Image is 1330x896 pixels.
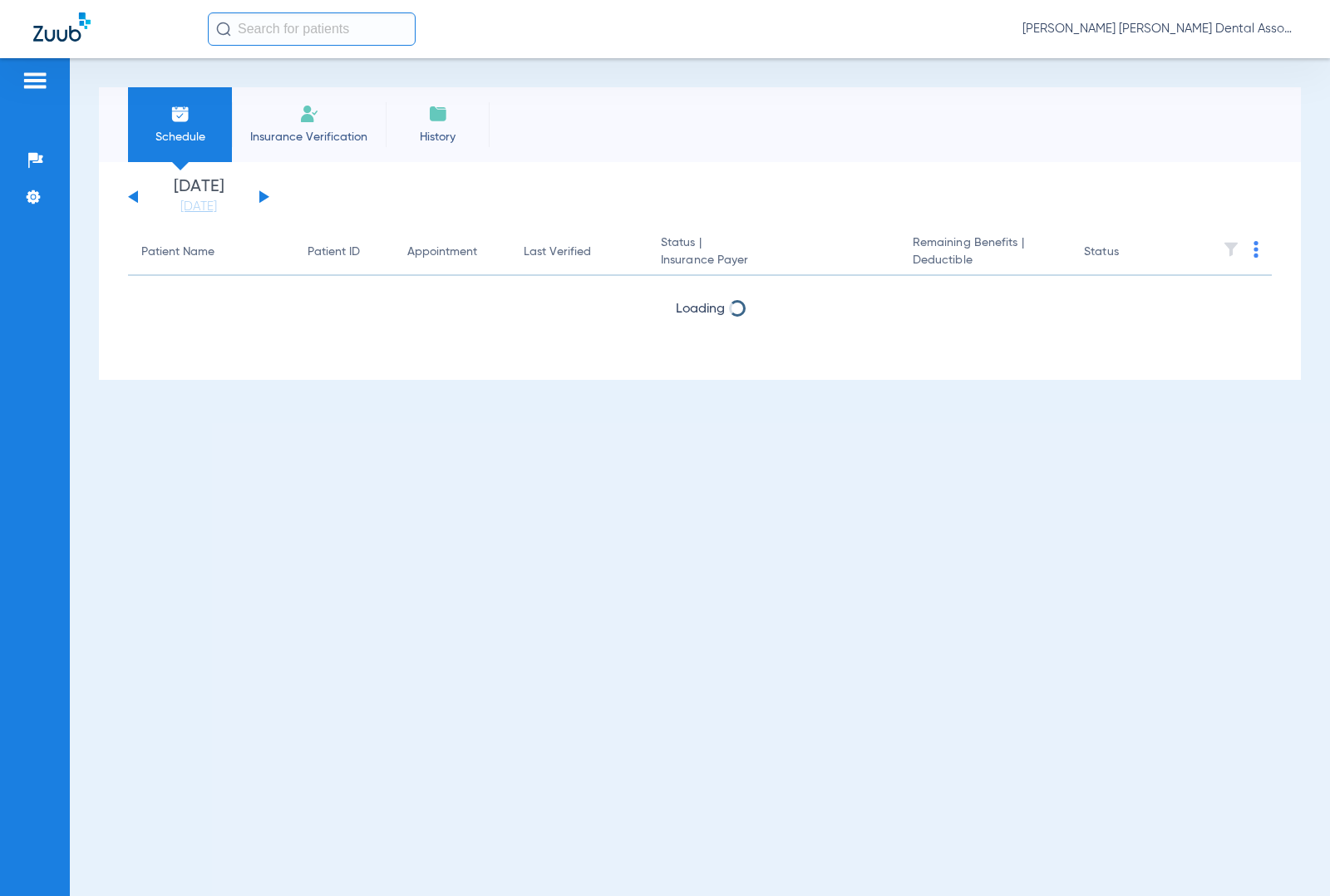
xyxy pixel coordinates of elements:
div: Last Verified [524,244,591,261]
th: Remaining Benefits | [899,229,1071,276]
span: Deductible [913,252,1057,269]
th: Status [1071,229,1183,276]
img: Schedule [170,104,190,124]
a: [DATE] [149,199,249,215]
span: History [398,129,477,145]
img: Manual Insurance Verification [299,104,319,124]
img: Zuub Logo [33,12,91,42]
div: Patient ID [308,244,360,261]
img: History [428,104,448,124]
li: [DATE] [149,179,249,215]
div: Last Verified [524,244,634,261]
div: Appointment [407,244,497,261]
div: Appointment [407,244,477,261]
div: Patient Name [141,244,214,261]
span: [PERSON_NAME] [PERSON_NAME] Dental Associates [1022,21,1297,37]
img: group-dot-blue.svg [1254,241,1259,258]
span: Insurance Payer [661,252,886,269]
span: Schedule [140,129,219,145]
img: hamburger-icon [22,71,48,91]
img: filter.svg [1223,241,1239,258]
input: Search for patients [208,12,416,46]
span: Loading [676,303,725,316]
img: Search Icon [216,22,231,37]
div: Patient ID [308,244,381,261]
th: Status | [648,229,899,276]
div: Patient Name [141,244,281,261]
span: Insurance Verification [244,129,373,145]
